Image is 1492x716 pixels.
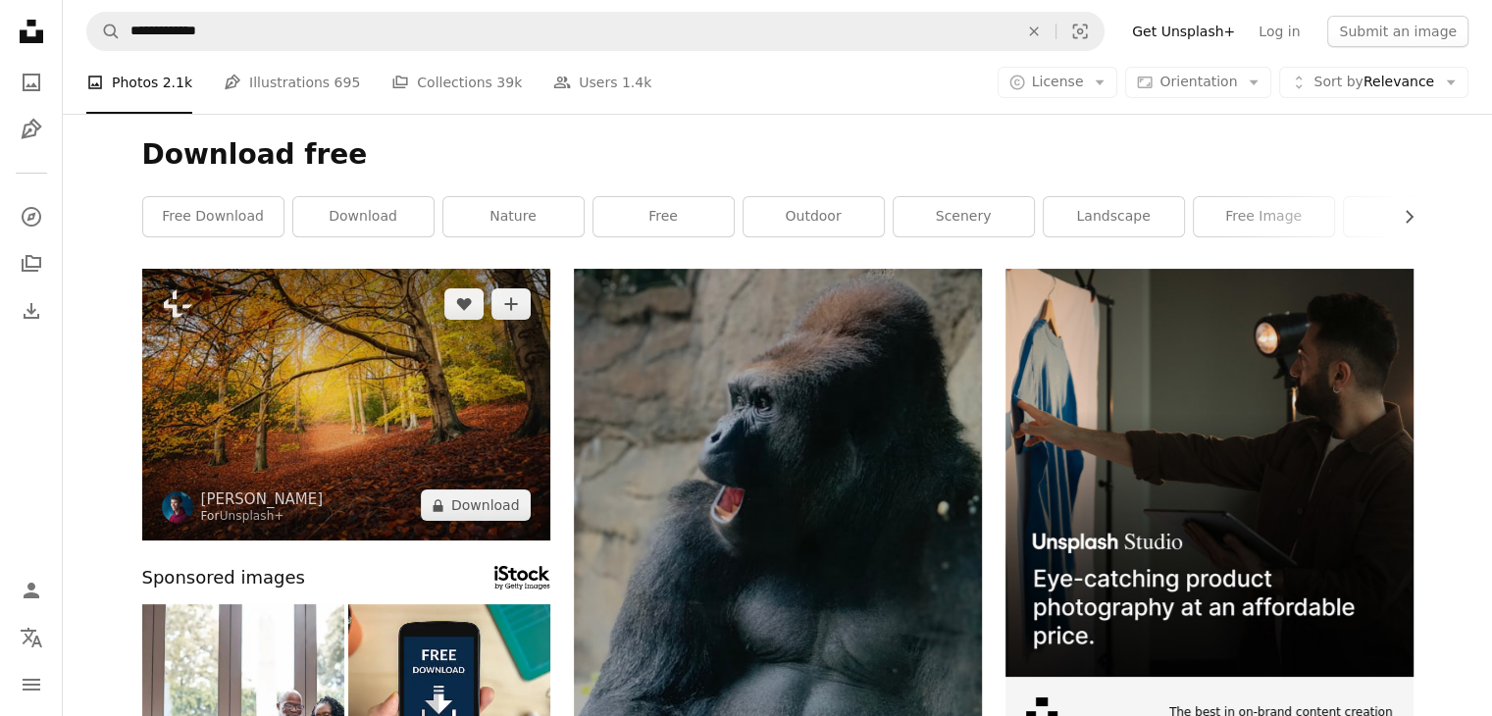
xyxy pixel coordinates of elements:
a: nature [443,197,584,236]
span: 695 [334,72,361,93]
a: Unsplash+ [220,509,284,523]
button: Add to Collection [491,288,531,320]
a: Illustrations 695 [224,51,360,114]
a: landscape [1044,197,1184,236]
button: License [998,67,1118,98]
button: Submit an image [1327,16,1468,47]
a: Log in [1247,16,1312,47]
h1: Download free [142,137,1414,173]
span: Relevance [1313,73,1434,92]
a: Users 1.4k [553,51,651,114]
button: Clear [1012,13,1055,50]
img: file-1715714098234-25b8b4e9d8faimage [1005,269,1414,677]
span: Sort by [1313,74,1363,89]
a: Log in / Sign up [12,571,51,610]
a: black gorilla with red eyes [574,532,982,549]
a: free image [1194,197,1334,236]
button: Sort byRelevance [1279,67,1468,98]
a: free [593,197,734,236]
span: License [1032,74,1084,89]
span: 39k [496,72,522,93]
span: Orientation [1159,74,1237,89]
a: download [293,197,434,236]
img: Go to Benoît Deschasaux's profile [162,491,193,523]
a: Illustrations [12,110,51,149]
a: Home — Unsplash [12,12,51,55]
a: [PERSON_NAME] [201,489,324,509]
a: a path through a forest filled with lots of trees [142,395,550,413]
button: Download [421,489,531,521]
button: Language [12,618,51,657]
a: Download History [12,291,51,331]
a: free download [143,197,283,236]
a: Collections 39k [391,51,522,114]
form: Find visuals sitewide [86,12,1105,51]
a: Collections [12,244,51,283]
div: For [201,509,324,525]
a: outdoor [744,197,884,236]
button: Search Unsplash [87,13,121,50]
a: tree [1344,197,1484,236]
button: Menu [12,665,51,704]
button: Like [444,288,484,320]
a: Get Unsplash+ [1120,16,1247,47]
img: a path through a forest filled with lots of trees [142,269,550,540]
button: scroll list to the right [1391,197,1414,236]
span: Sponsored images [142,564,305,592]
span: 1.4k [622,72,651,93]
a: Explore [12,197,51,236]
a: Photos [12,63,51,102]
a: scenery [894,197,1034,236]
button: Visual search [1056,13,1104,50]
button: Orientation [1125,67,1271,98]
